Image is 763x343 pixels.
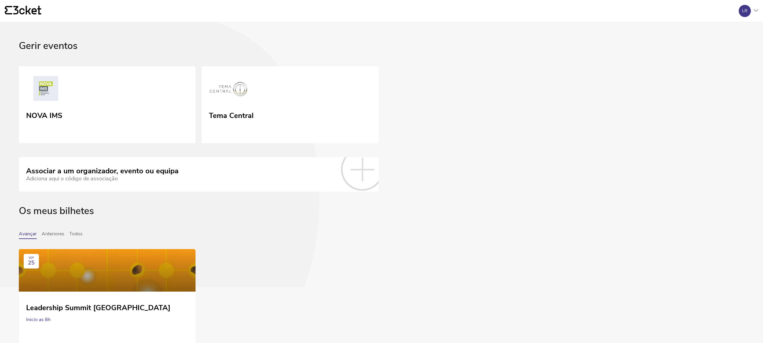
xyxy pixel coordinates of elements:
div: Leadership Summit [GEOGRAPHIC_DATA] [26,299,188,312]
a: Associar a um organizador, evento ou equipa Adiciona aqui o código de associação [19,157,379,191]
div: Tema Central [209,109,254,120]
div: Gerir eventos [19,40,744,66]
div: Associar a um organizador, evento ou equipa [26,167,179,175]
div: Os meus bilhetes [19,206,744,231]
div: Inicio as 8h [26,312,188,327]
button: Todos [69,231,83,239]
button: Avançar [19,231,37,239]
div: LR [742,9,748,13]
a: {' '} [5,6,41,16]
span: 25 [28,260,35,266]
div: Adiciona aqui o código de associação [26,175,179,182]
g: {' '} [5,6,12,15]
img: Tema Central [209,76,248,103]
div: NOVA IMS [26,109,62,120]
button: Anteriores [42,231,64,239]
div: SEP [29,256,34,260]
a: Tema Central Tema Central [202,66,378,144]
img: NOVA IMS [26,76,66,103]
a: SEP 25 Leadership Summit [GEOGRAPHIC_DATA] Inicio as 8h [19,249,196,338]
a: NOVA IMS NOVA IMS [19,66,196,144]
